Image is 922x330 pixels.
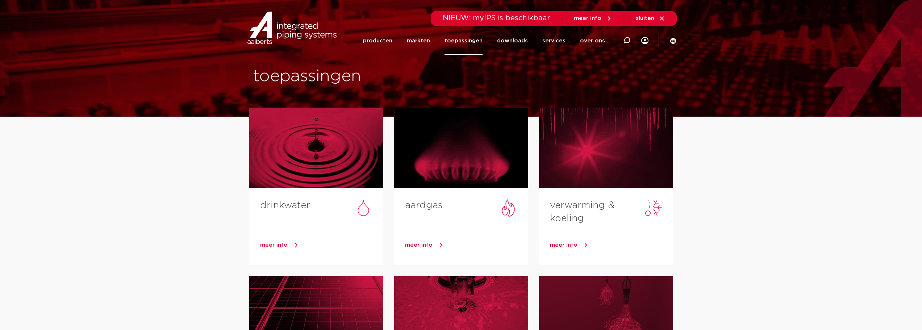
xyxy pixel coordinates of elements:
nav: Menu [363,27,605,55]
a: sluiten [636,15,665,22]
a: downloads [497,27,528,55]
a: producten [363,27,392,55]
a: over ons [580,27,605,55]
span: meer info [574,16,601,21]
a: services [542,27,566,55]
a: markten [407,27,430,55]
div: my IPS [641,33,648,49]
span: NIEUW: myIPS is beschikbaar [443,14,550,22]
a: toepassingen [445,27,483,55]
h1: toepassingen [253,65,458,88]
span: sluiten [636,16,654,21]
a: meer info [574,15,612,22]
